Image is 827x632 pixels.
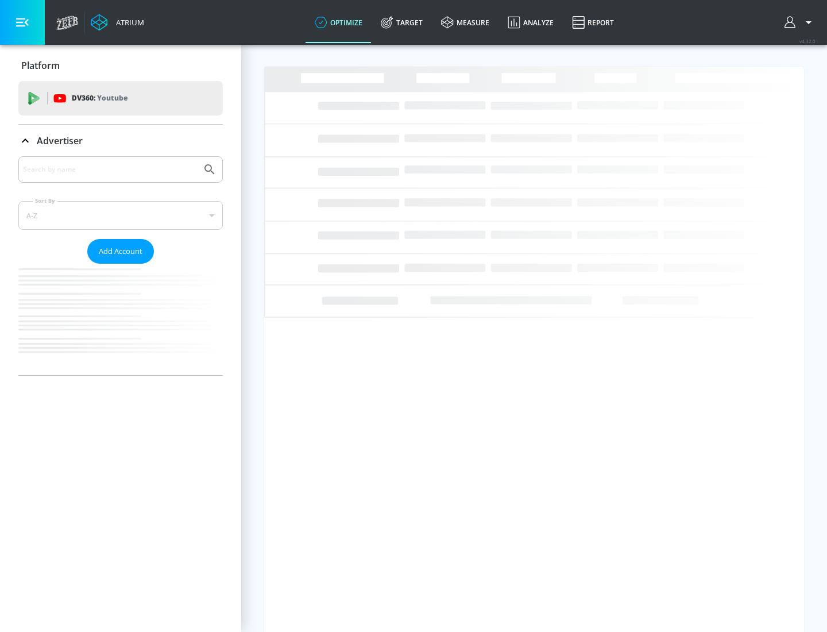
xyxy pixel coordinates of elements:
[91,14,144,31] a: Atrium
[23,162,197,177] input: Search by name
[97,92,127,104] p: Youtube
[306,2,372,43] a: optimize
[799,38,816,44] span: v 4.32.0
[18,156,223,375] div: Advertiser
[87,239,154,264] button: Add Account
[432,2,498,43] a: measure
[372,2,432,43] a: Target
[72,92,127,105] p: DV360:
[99,245,142,258] span: Add Account
[18,125,223,157] div: Advertiser
[18,264,223,375] nav: list of Advertiser
[111,17,144,28] div: Atrium
[21,59,60,72] p: Platform
[563,2,623,43] a: Report
[37,134,83,147] p: Advertiser
[18,81,223,115] div: DV360: Youtube
[33,197,57,205] label: Sort By
[18,49,223,82] div: Platform
[498,2,563,43] a: Analyze
[18,201,223,230] div: A-Z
